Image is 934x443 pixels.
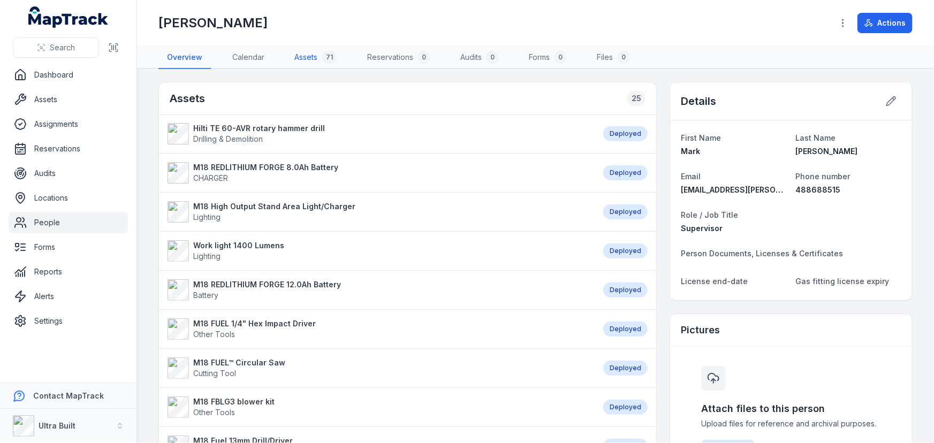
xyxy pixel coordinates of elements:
[681,224,723,233] span: Supervisor
[193,357,285,368] strong: M18 FUEL™ Circular Saw
[603,361,648,376] div: Deployed
[193,396,275,407] strong: M18 FBLG3 blower kit
[158,14,268,32] h1: [PERSON_NAME]
[193,212,221,222] span: Lighting
[28,6,109,28] a: MapTrack
[193,318,316,329] strong: M18 FUEL 1/4" Hex Impact Driver
[193,173,228,182] span: CHARGER
[520,47,575,69] a: Forms0
[795,133,836,142] span: Last Name
[9,310,128,332] a: Settings
[13,37,99,58] button: Search
[603,282,648,297] div: Deployed
[603,204,648,219] div: Deployed
[168,123,593,144] a: Hilti TE 60-AVR rotary hammer drillDrilling & Demolition
[9,261,128,282] a: Reports
[193,369,236,378] span: Cutting Tool
[627,91,646,106] div: 25
[168,201,593,223] a: M18 High Output Stand Area Light/ChargerLighting
[795,172,850,181] span: Phone number
[9,236,128,258] a: Forms
[50,42,75,53] span: Search
[158,47,211,69] a: Overview
[224,47,273,69] a: Calendar
[701,418,881,429] span: Upload files for reference and archival purposes.
[681,249,843,258] span: Person Documents, Licenses & Certificates
[681,185,872,194] span: [EMAIL_ADDRESS][PERSON_NAME][DOMAIN_NAME]
[795,277,889,286] span: Gas fitting license expiry
[193,408,235,417] span: Other Tools
[417,51,430,64] div: 0
[681,94,716,109] h2: Details
[193,240,284,251] strong: Work light 1400 Lumens
[554,51,567,64] div: 0
[588,47,639,69] a: Files0
[193,291,218,300] span: Battery
[681,133,721,142] span: First Name
[168,318,593,340] a: M18 FUEL 1/4" Hex Impact DriverOther Tools
[170,91,205,106] h2: Assets
[681,323,720,338] h3: Pictures
[603,322,648,337] div: Deployed
[193,251,221,261] span: Lighting
[286,47,346,69] a: Assets71
[452,47,507,69] a: Audits0
[681,210,738,219] span: Role / Job Title
[193,123,325,134] strong: Hilti TE 60-AVR rotary hammer drill
[193,279,341,290] strong: M18 REDLITHIUM FORGE 12.0Ah Battery
[9,286,128,307] a: Alerts
[681,172,701,181] span: Email
[9,89,128,110] a: Assets
[193,201,355,212] strong: M18 High Output Stand Area Light/Charger
[486,51,499,64] div: 0
[33,391,104,400] strong: Contact MapTrack
[168,240,593,262] a: Work light 1400 LumensLighting
[603,165,648,180] div: Deployed
[9,113,128,135] a: Assignments
[168,162,593,184] a: M18 REDLITHIUM FORGE 8.0Ah BatteryCHARGER
[9,138,128,159] a: Reservations
[193,330,235,339] span: Other Tools
[9,212,128,233] a: People
[795,185,840,194] span: 488688515
[9,64,128,86] a: Dashboard
[617,51,630,64] div: 0
[603,400,648,415] div: Deployed
[603,126,648,141] div: Deployed
[193,134,263,143] span: Drilling & Demolition
[603,243,648,258] div: Deployed
[857,13,913,33] button: Actions
[168,396,593,418] a: M18 FBLG3 blower kitOther Tools
[681,277,748,286] span: License end-date
[193,162,338,173] strong: M18 REDLITHIUM FORGE 8.0Ah Battery
[168,357,593,379] a: M18 FUEL™ Circular SawCutting Tool
[701,401,881,416] h3: Attach files to this person
[795,147,857,156] span: [PERSON_NAME]
[9,163,128,184] a: Audits
[9,187,128,209] a: Locations
[681,147,700,156] span: Mark
[39,421,75,430] strong: Ultra Built
[359,47,439,69] a: Reservations0
[322,51,337,64] div: 71
[168,279,593,301] a: M18 REDLITHIUM FORGE 12.0Ah BatteryBattery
